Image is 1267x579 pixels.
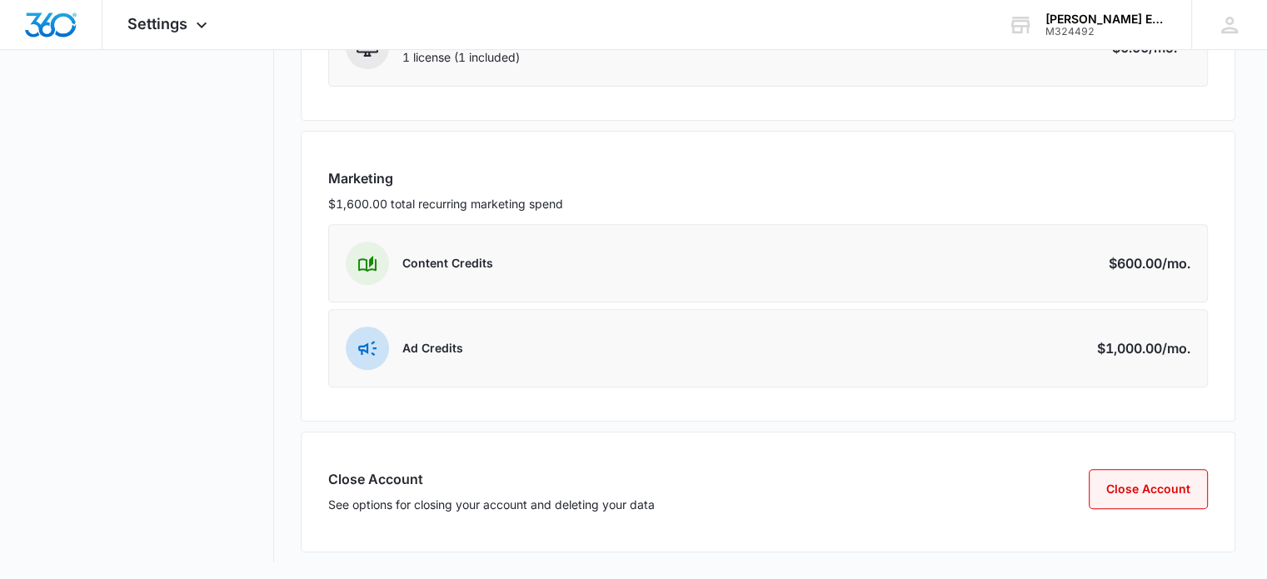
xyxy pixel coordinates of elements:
[402,49,561,66] div: 1 license (1 included)
[1162,338,1190,358] span: /mo.
[1162,253,1190,273] span: /mo.
[328,195,1208,212] p: $1,600.00 total recurring marketing spend
[127,15,187,32] span: Settings
[402,255,493,272] p: Content Credits
[1089,469,1208,509] button: Close Account
[328,168,1208,188] h3: Marketing
[1045,12,1167,26] div: account name
[328,496,655,513] p: See options for closing your account and deleting your data
[1045,26,1167,37] div: account id
[1109,253,1190,273] div: $600.00
[1097,338,1190,358] div: $1,000.00
[402,340,463,357] p: Ad Credits
[328,469,655,489] h3: Close Account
